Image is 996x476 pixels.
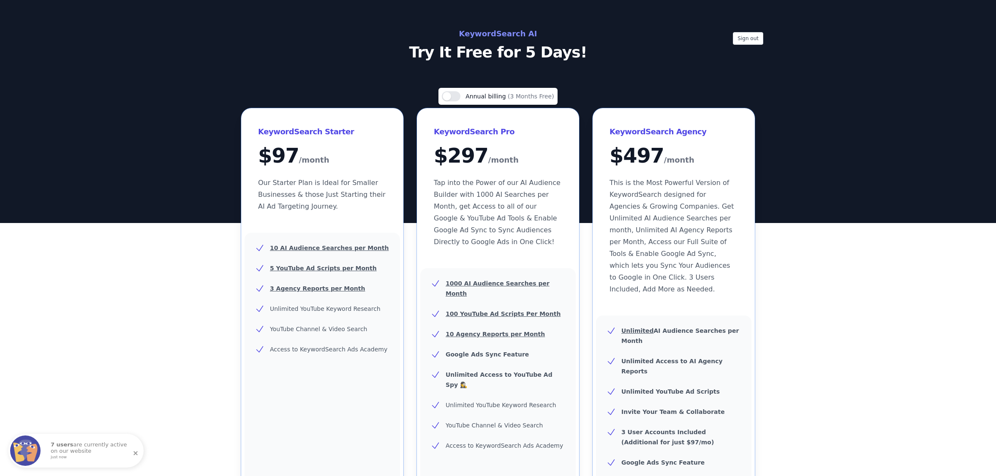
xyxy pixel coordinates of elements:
[434,145,562,167] div: $ 297
[621,358,723,375] b: Unlimited Access to AI Agency Reports
[299,153,329,167] span: /month
[258,125,386,139] h3: KeywordSearch Starter
[51,441,73,448] strong: 7 users
[621,429,714,446] b: 3 User Accounts Included (Additional for just $97/mo)
[733,32,763,45] button: Sign out
[621,408,725,415] b: Invite Your Team & Collaborate
[51,455,133,460] small: just now
[446,331,545,337] u: 10 Agency Reports per Month
[51,442,135,459] p: are currently active on our website
[610,179,734,293] span: This is the Most Powerful Version of KeywordSearch designed for Agencies & Growing Companies. Get...
[446,351,529,358] b: Google Ads Sync Feature
[270,305,381,312] span: Unlimited YouTube Keyword Research
[610,145,738,167] div: $ 497
[309,27,687,41] h2: KeywordSearch AI
[664,153,694,167] span: /month
[446,280,550,297] u: 1000 AI Audience Searches per Month
[270,285,365,292] u: 3 Agency Reports per Month
[270,346,387,353] span: Access to KeywordSearch Ads Academy
[446,371,552,388] b: Unlimited Access to YouTube Ad Spy 🕵️‍♀️
[434,179,561,246] span: Tap into the Power of our AI Audience Builder with 1000 AI Searches per Month, get Access to all ...
[446,442,563,449] span: Access to KeywordSearch Ads Academy
[465,93,508,100] span: Annual billing
[610,125,738,139] h3: KeywordSearch Agency
[258,179,386,210] span: Our Starter Plan is Ideal for Smaller Businesses & those Just Starting their AI Ad Targeting Jour...
[621,459,705,466] b: Google Ads Sync Feature
[621,388,720,395] b: Unlimited YouTube Ad Scripts
[446,310,561,317] u: 100 YouTube Ad Scripts Per Month
[258,145,386,167] div: $ 97
[309,44,687,61] p: Try It Free for 5 Days!
[446,402,556,408] span: Unlimited YouTube Keyword Research
[621,327,654,334] u: Unlimited
[508,93,554,100] span: (3 Months Free)
[270,265,377,272] u: 5 YouTube Ad Scripts per Month
[270,326,367,332] span: YouTube Channel & Video Search
[621,327,739,344] b: AI Audience Searches per Month
[270,245,389,251] u: 10 AI Audience Searches per Month
[434,125,562,139] h3: KeywordSearch Pro
[446,422,543,429] span: YouTube Channel & Video Search
[488,153,519,167] span: /month
[10,435,41,466] img: Fomo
